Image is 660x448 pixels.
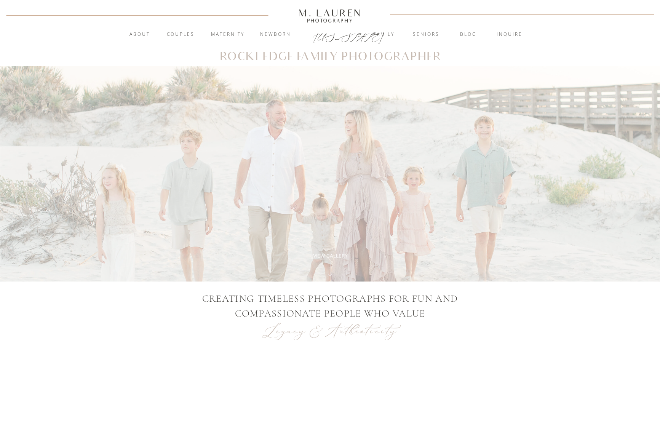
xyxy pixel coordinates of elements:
[259,321,402,341] p: Legacy & Authenticity
[255,31,296,38] a: Newborn
[219,51,441,62] h1: Rockledge Family Photographer
[448,31,489,38] a: blog
[363,31,404,38] a: Family
[160,31,201,38] a: Couples
[406,31,447,38] a: Seniors
[125,31,155,38] a: About
[276,9,385,17] a: M. Lauren
[489,31,530,38] a: inquire
[313,31,348,40] a: [US_STATE]
[207,31,248,38] a: Maternity
[173,291,487,321] p: CREATING TIMELESS PHOTOGRAPHS FOR Fun AND COMPASSIONATE PEOPLE WHO VALUE
[295,19,365,22] a: Photography
[305,253,356,259] a: View Gallery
